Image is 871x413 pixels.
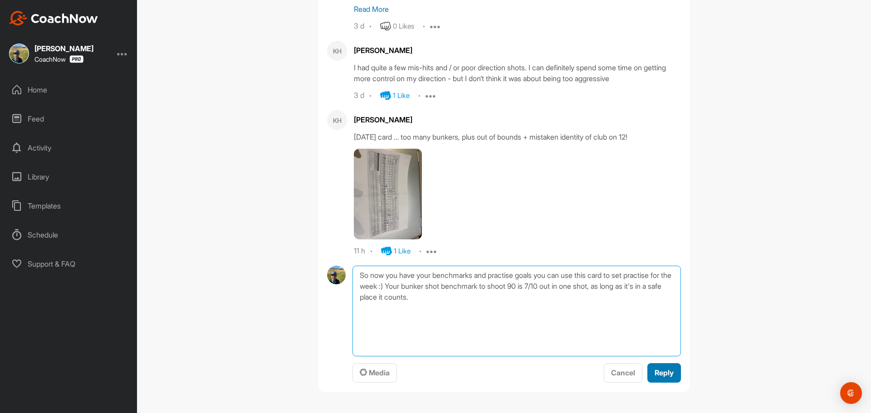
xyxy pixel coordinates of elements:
[840,382,862,404] div: Open Intercom Messenger
[34,45,93,52] div: [PERSON_NAME]
[354,114,681,125] div: [PERSON_NAME]
[354,22,364,31] div: 3 d
[354,247,365,256] div: 11 h
[34,55,83,63] div: CoachNow
[611,368,635,377] span: Cancel
[354,45,681,56] div: [PERSON_NAME]
[5,165,133,188] div: Library
[354,4,681,15] p: Read More
[354,62,681,84] div: I had quite a few mis-hits and / or poor direction shots. I can definitely spend some time on get...
[352,266,681,356] textarea: So now you have your benchmarks and practise goals you can use this card to set practise for the ...
[5,78,133,101] div: Home
[360,368,390,377] span: Media
[5,136,133,159] div: Activity
[5,253,133,275] div: Support & FAQ
[655,368,674,377] span: Reply
[5,224,133,246] div: Schedule
[327,41,347,61] div: KH
[5,107,133,130] div: Feed
[5,194,133,217] div: Templates
[352,363,397,383] button: Media
[394,246,411,257] div: 1 Like
[647,363,681,383] button: Reply
[327,266,346,284] img: avatar
[354,149,422,239] img: media
[9,44,29,63] img: square_c2829adac4335b692634f0afbf082353.jpg
[393,21,414,32] div: 0 Likes
[393,91,410,101] div: 1 Like
[604,363,642,383] button: Cancel
[327,110,347,130] div: KH
[354,131,681,142] div: [DATE] card … too many bunkers, plus out of bounds + mistaken identity of club on 12!
[9,11,98,25] img: CoachNow
[354,91,364,100] div: 3 d
[69,55,83,63] img: CoachNow Pro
